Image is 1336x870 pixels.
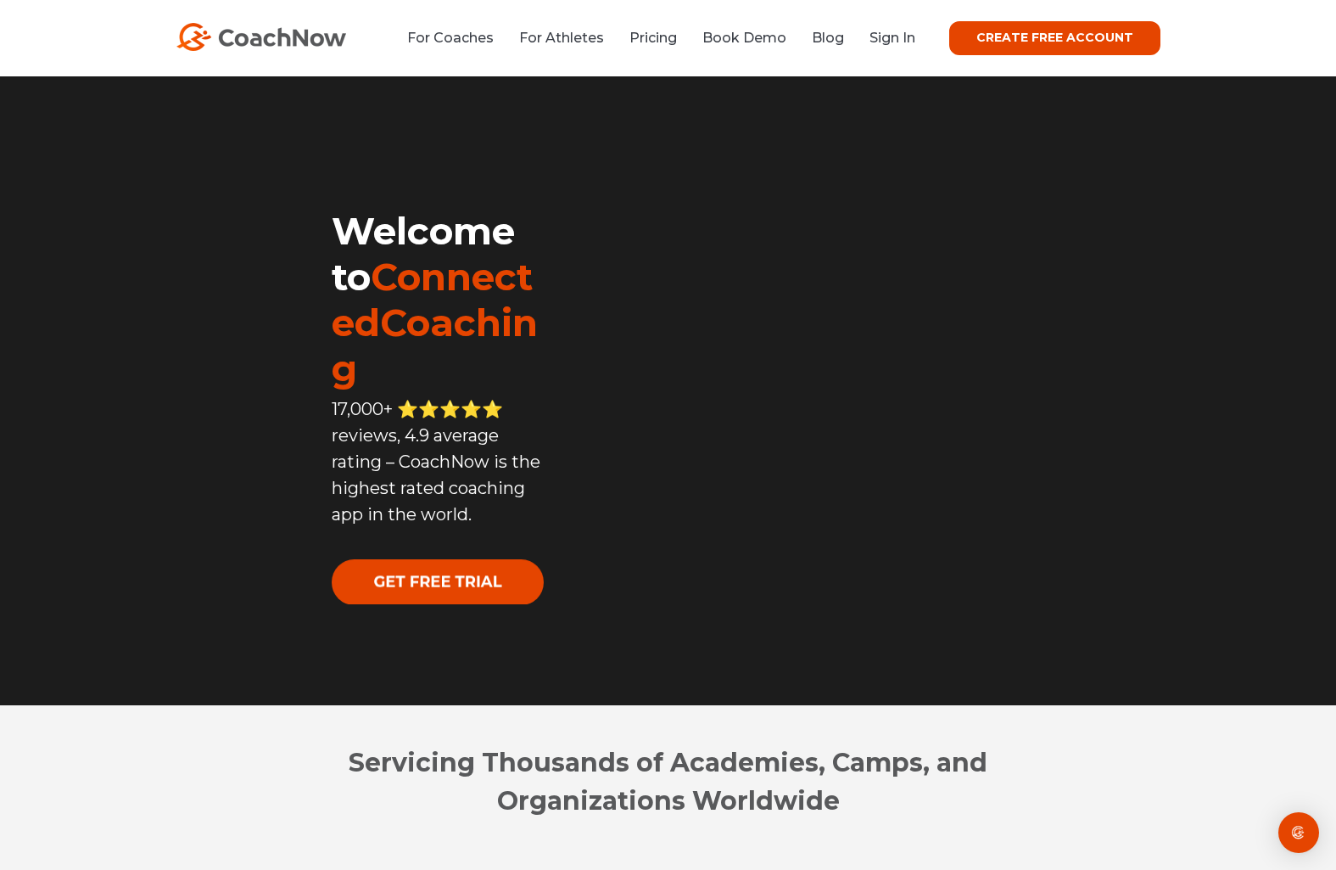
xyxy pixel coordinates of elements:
span: ConnectedCoaching [332,254,538,391]
img: GET FREE TRIAL [332,559,544,604]
img: CoachNow Logo [176,23,346,51]
span: 17,000+ ⭐️⭐️⭐️⭐️⭐️ reviews, 4.9 average rating – CoachNow is the highest rated coaching app in th... [332,399,540,525]
a: Blog [812,30,844,46]
a: Book Demo [702,30,786,46]
h1: Welcome to [332,208,546,391]
div: Open Intercom Messenger [1278,812,1319,853]
a: Pricing [629,30,677,46]
a: For Athletes [519,30,604,46]
a: Sign In [869,30,915,46]
a: For Coaches [407,30,494,46]
a: CREATE FREE ACCOUNT [949,21,1160,55]
strong: Servicing Thousands of Academies, Camps, and Organizations Worldwide [349,747,987,817]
